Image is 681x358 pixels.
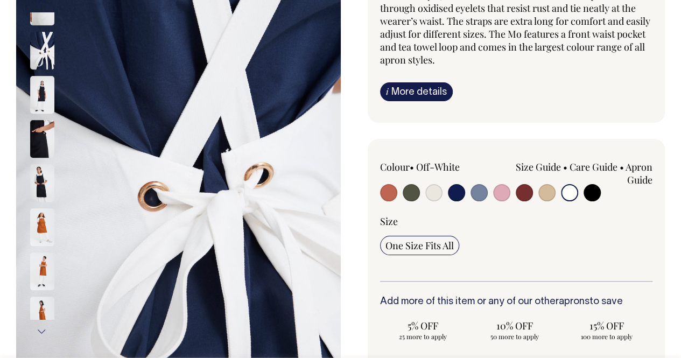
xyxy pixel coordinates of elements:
input: 10% OFF 50 more to apply [472,316,557,344]
a: Size Guide [516,160,561,173]
span: i [386,86,389,97]
img: rust [30,297,54,334]
a: Apron Guide [626,160,652,186]
span: 10% OFF [477,319,552,332]
span: • [410,160,414,173]
img: black [30,164,54,202]
img: black [30,120,54,158]
img: off-white [30,32,54,69]
h6: Add more of this item or any of our other to save [380,297,653,307]
span: One Size Fits All [385,239,454,252]
button: Next [34,319,50,343]
img: rust [30,208,54,246]
img: Mo Apron [30,76,54,114]
label: Off-White [416,160,460,173]
span: 100 more to apply [569,332,644,341]
div: Colour [380,160,489,173]
a: Care Guide [570,160,617,173]
span: 5% OFF [385,319,460,332]
input: 15% OFF 100 more to apply [564,316,649,344]
span: 25 more to apply [385,332,460,341]
a: iMore details [380,82,453,101]
a: aprons [559,297,589,306]
img: rust [30,252,54,290]
input: 5% OFF 25 more to apply [380,316,466,344]
div: Size [380,215,653,228]
span: • [563,160,567,173]
input: One Size Fits All [380,236,459,255]
span: 15% OFF [569,319,644,332]
span: • [620,160,624,173]
span: 50 more to apply [477,332,552,341]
